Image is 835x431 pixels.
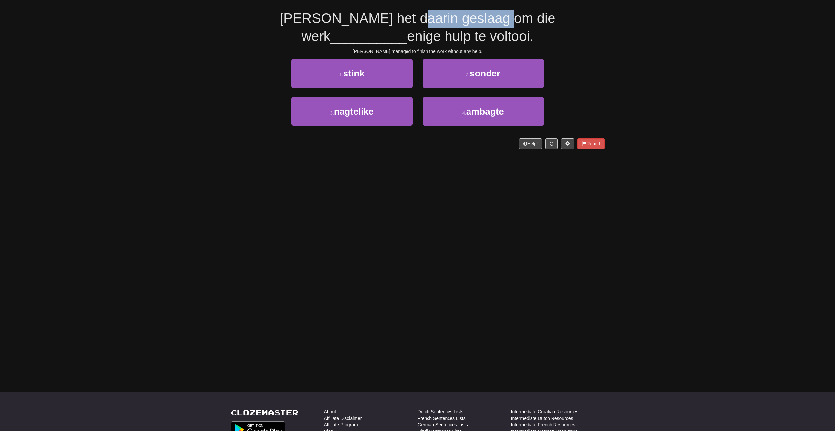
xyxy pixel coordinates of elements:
[545,138,558,149] button: Round history (alt+y)
[407,29,533,44] span: enige hulp te voltooi.
[324,415,362,421] a: Affiliate Disclaimer
[324,421,358,428] a: Affiliate Program
[418,421,468,428] a: German Sentences Lists
[462,110,466,116] small: 4 .
[423,59,544,88] button: 2.sonder
[343,68,365,78] span: stink
[519,138,542,149] button: Help!
[291,97,413,126] button: 3.nagtelike
[324,408,336,415] a: About
[280,11,555,44] span: [PERSON_NAME] het daarin geslaag om die werk
[511,421,575,428] a: Intermediate French Resources
[291,59,413,88] button: 1.stink
[418,415,466,421] a: French Sentences Lists
[466,106,504,117] span: ambagte
[231,408,299,417] a: Clozemaster
[423,97,544,126] button: 4.ambagte
[466,72,470,77] small: 2 .
[511,408,578,415] a: Intermediate Croatian Resources
[577,138,604,149] button: Report
[231,48,605,54] div: [PERSON_NAME] managed to finish the work without any help.
[418,408,463,415] a: Dutch Sentences Lists
[334,106,374,117] span: nagtelike
[470,68,500,78] span: sonder
[330,29,407,44] span: __________
[339,72,343,77] small: 1 .
[330,110,334,116] small: 3 .
[511,415,573,421] a: Intermediate Dutch Resources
